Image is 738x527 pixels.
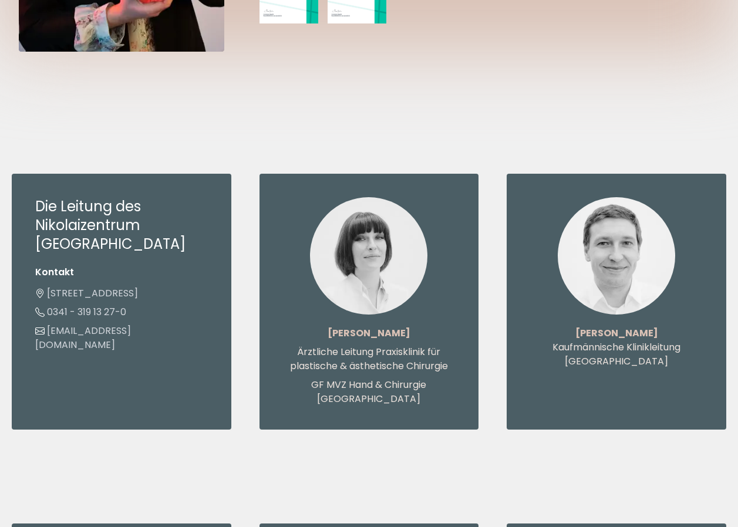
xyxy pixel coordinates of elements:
strong: [PERSON_NAME] [328,326,410,340]
a: 0341 - 319 13 27-0 [35,305,126,319]
h3: Die Leitung des Nikolaizentrum [GEOGRAPHIC_DATA] [35,197,208,254]
p: GF MVZ Hand & Chirurgie [GEOGRAPHIC_DATA] [283,378,456,406]
a: [STREET_ADDRESS] [35,286,138,300]
p: Kaufmännische Klinikleitung [GEOGRAPHIC_DATA] [530,340,703,369]
img: Olena Urbach - Ärztliche Leitung Praxisklinik für plastische & ästhetische Chirurgie [310,197,427,315]
strong: [PERSON_NAME] [575,326,658,340]
img: Kurt Urbach - Kaufmännische Klinikleitung Nikolaizentrum [558,197,675,315]
p: Ärztliche Leitung Praxisklinik für plastische & ästhetische Chirurgie [283,345,456,373]
li: Kontakt [35,265,208,279]
a: [EMAIL_ADDRESS][DOMAIN_NAME] [35,324,131,352]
